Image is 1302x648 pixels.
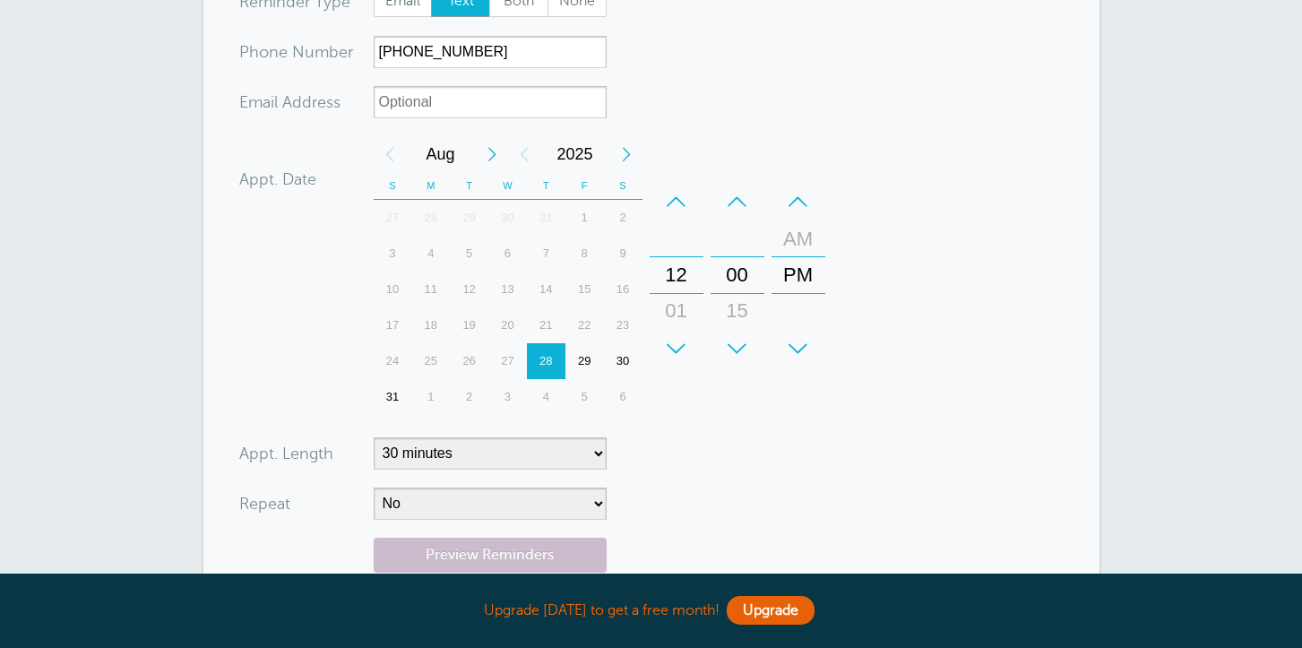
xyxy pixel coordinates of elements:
div: Friday, August 15 [565,272,604,307]
div: 10 [374,272,412,307]
div: 30 [716,329,759,365]
th: T [527,172,565,200]
div: 28 [411,200,450,236]
div: Sunday, July 27 [374,200,412,236]
div: Previous Month [374,136,406,172]
div: 6 [488,236,527,272]
div: Thursday, August 14 [527,272,565,307]
div: 18 [411,307,450,343]
div: Wednesday, August 6 [488,236,527,272]
th: T [450,172,488,200]
div: 27 [374,200,412,236]
th: W [488,172,527,200]
div: AM [777,221,820,257]
div: Saturday, September 6 [604,379,642,415]
div: Today, Thursday, August 28 [527,343,565,379]
div: Saturday, August 2 [604,200,642,236]
div: 6 [604,379,642,415]
div: 15 [565,272,604,307]
label: Appt. Date [239,171,316,187]
span: August [406,136,476,172]
div: 1 [565,200,604,236]
div: PM [777,257,820,293]
div: Friday, August 29 [565,343,604,379]
a: Preview Reminders [374,538,607,573]
div: Monday, August 25 [411,343,450,379]
span: Pho [239,44,269,60]
th: M [411,172,450,200]
div: Thursday, September 4 [527,379,565,415]
div: Thursday, August 21 [527,307,565,343]
div: 12 [655,257,698,293]
label: Repeat [239,496,290,512]
div: 26 [450,343,488,379]
div: Saturday, August 9 [604,236,642,272]
label: Appt. Length [239,445,333,462]
div: Tuesday, September 2 [450,379,488,415]
div: 1 [411,379,450,415]
div: Hours [650,184,703,367]
div: 01 [655,293,698,329]
div: 29 [450,200,488,236]
div: Sunday, August 31 [374,379,412,415]
div: Next Year [610,136,642,172]
div: Tuesday, July 29 [450,200,488,236]
div: Tuesday, August 12 [450,272,488,307]
div: 2 [604,200,642,236]
div: 8 [565,236,604,272]
div: 19 [450,307,488,343]
th: S [604,172,642,200]
div: 17 [374,307,412,343]
a: Upgrade [727,596,815,625]
div: Tuesday, August 5 [450,236,488,272]
div: Wednesday, August 13 [488,272,527,307]
div: 00 [716,257,759,293]
div: Friday, August 1 [565,200,604,236]
div: 5 [450,236,488,272]
div: 11 [411,272,450,307]
div: Sunday, August 10 [374,272,412,307]
div: 31 [527,200,565,236]
div: 15 [716,293,759,329]
div: Saturday, August 16 [604,272,642,307]
div: Saturday, August 30 [604,343,642,379]
div: Friday, September 5 [565,379,604,415]
span: il Add [271,94,312,110]
div: Monday, August 11 [411,272,450,307]
div: 9 [604,236,642,272]
div: Wednesday, July 30 [488,200,527,236]
input: Optional [374,86,607,118]
div: 25 [411,343,450,379]
span: 2025 [540,136,610,172]
div: 3 [488,379,527,415]
span: Ema [239,94,271,110]
th: F [565,172,604,200]
div: 5 [565,379,604,415]
div: Sunday, August 3 [374,236,412,272]
div: Friday, August 22 [565,307,604,343]
div: Monday, September 1 [411,379,450,415]
div: Thursday, July 31 [527,200,565,236]
div: 3 [374,236,412,272]
div: Thursday, August 7 [527,236,565,272]
div: 27 [488,343,527,379]
div: 4 [527,379,565,415]
div: Tuesday, August 26 [450,343,488,379]
div: 16 [604,272,642,307]
div: Sunday, August 24 [374,343,412,379]
div: Wednesday, August 27 [488,343,527,379]
div: Previous Year [508,136,540,172]
div: Wednesday, September 3 [488,379,527,415]
div: 14 [527,272,565,307]
div: 7 [527,236,565,272]
div: Monday, August 18 [411,307,450,343]
div: 30 [604,343,642,379]
div: 23 [604,307,642,343]
div: 2 [450,379,488,415]
div: Saturday, August 23 [604,307,642,343]
div: Friday, August 8 [565,236,604,272]
div: Next Month [476,136,508,172]
div: 30 [488,200,527,236]
div: Monday, August 4 [411,236,450,272]
div: Monday, July 28 [411,200,450,236]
